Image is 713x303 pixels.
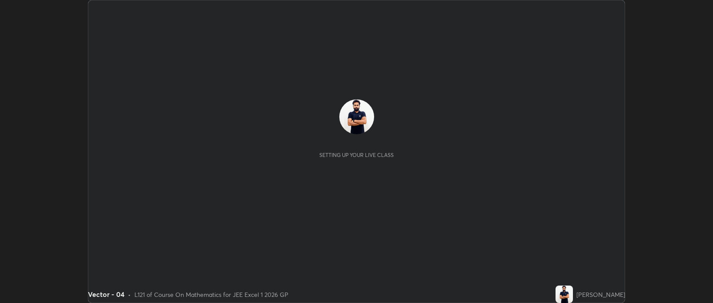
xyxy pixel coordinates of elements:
div: L121 of Course On Mathematics for JEE Excel 1 2026 GP [134,290,288,299]
div: • [128,290,131,299]
div: [PERSON_NAME] [576,290,625,299]
img: c762b1e83f204c718afb845cbc6a9ba5.jpg [556,286,573,303]
div: Setting up your live class [319,152,394,158]
img: c762b1e83f204c718afb845cbc6a9ba5.jpg [339,99,374,134]
div: Vector - 04 [88,289,124,300]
